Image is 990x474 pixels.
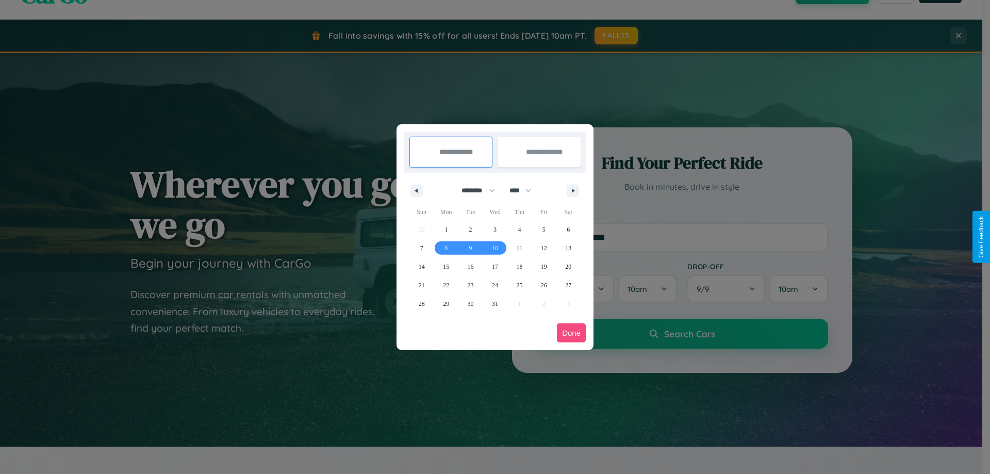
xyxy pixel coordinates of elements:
[458,257,483,276] button: 16
[458,276,483,295] button: 23
[444,220,448,239] span: 1
[434,239,458,257] button: 8
[444,239,448,257] span: 8
[565,257,571,276] span: 20
[565,276,571,295] span: 27
[565,239,571,257] span: 13
[492,295,498,313] span: 31
[483,239,507,257] button: 10
[458,295,483,313] button: 30
[483,220,507,239] button: 3
[469,239,472,257] span: 9
[468,257,474,276] span: 16
[516,276,522,295] span: 25
[409,295,434,313] button: 28
[492,239,498,257] span: 10
[556,257,581,276] button: 20
[468,276,474,295] span: 23
[567,220,570,239] span: 6
[409,204,434,220] span: Sun
[541,257,547,276] span: 19
[434,204,458,220] span: Mon
[507,220,532,239] button: 4
[419,276,425,295] span: 21
[532,257,556,276] button: 19
[458,239,483,257] button: 9
[978,216,985,258] div: Give Feedback
[507,257,532,276] button: 18
[443,257,449,276] span: 15
[556,220,581,239] button: 6
[483,204,507,220] span: Wed
[532,239,556,257] button: 12
[541,239,547,257] span: 12
[458,220,483,239] button: 2
[483,276,507,295] button: 24
[532,276,556,295] button: 26
[469,220,472,239] span: 2
[532,220,556,239] button: 5
[443,276,449,295] span: 22
[542,220,546,239] span: 5
[556,276,581,295] button: 27
[409,257,434,276] button: 14
[557,323,586,342] button: Done
[556,204,581,220] span: Sat
[420,239,423,257] span: 7
[518,220,521,239] span: 4
[434,220,458,239] button: 1
[507,204,532,220] span: Thu
[443,295,449,313] span: 29
[492,276,498,295] span: 24
[434,276,458,295] button: 22
[507,276,532,295] button: 25
[492,257,498,276] span: 17
[409,276,434,295] button: 21
[483,295,507,313] button: 31
[516,257,522,276] span: 18
[483,257,507,276] button: 17
[468,295,474,313] span: 30
[434,295,458,313] button: 29
[541,276,547,295] span: 26
[409,239,434,257] button: 7
[532,204,556,220] span: Fri
[434,257,458,276] button: 15
[493,220,497,239] span: 3
[507,239,532,257] button: 11
[419,257,425,276] span: 14
[556,239,581,257] button: 13
[419,295,425,313] span: 28
[458,204,483,220] span: Tue
[517,239,523,257] span: 11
